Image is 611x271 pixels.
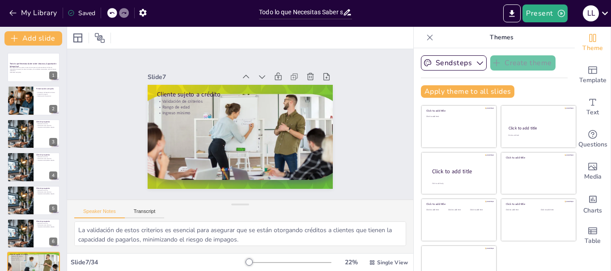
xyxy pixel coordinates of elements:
p: Importancia del público objetivo [36,193,57,195]
div: Click to add title [426,109,490,113]
div: 6 [49,238,57,246]
button: Present [522,4,567,22]
button: My Library [7,6,61,20]
button: Speaker Notes [74,208,125,218]
p: Cliente prospecto [36,187,57,190]
p: Importancia del público objetivo [36,126,57,128]
p: Cliente sujeto a crédito [157,90,324,99]
div: Add images, graphics, shapes or video [575,155,611,188]
button: Export to PowerPoint [503,4,521,22]
p: Cliente sujeto a crédito [10,254,57,256]
span: Charts [583,206,602,216]
p: Rango de edad [157,104,324,110]
span: Questions [578,140,607,150]
span: Media [584,172,602,182]
p: Presentación campaña [36,88,57,90]
span: Table [585,236,601,246]
button: Add slide [4,31,62,46]
div: Slide 7 [148,73,236,81]
button: L L [583,4,599,22]
div: Click to add title [506,156,570,159]
p: Diferencias entre términos [36,191,57,193]
textarea: La validación de estos criterios es esencial para asegurar que se están otorgando créditos a clie... [74,221,406,246]
p: Ingreso mínimo [10,259,57,261]
div: Add ready made slides [575,59,611,91]
div: Click to add title [432,167,489,175]
div: Click to add title [426,202,490,206]
div: https://cdn.sendsteps.com/images/logo/sendsteps_logo_white.pnghttps://cdn.sendsteps.com/images/lo... [7,53,60,82]
p: Fuentes de ingreso [36,93,57,95]
p: Ingreso mínimo [157,110,324,116]
p: Diferencias entre términos [36,125,57,126]
p: Cliente prospecto [36,220,57,223]
strong: Todo lo que Necesitas Saber sobre Libranza: ¡Capacitación Interactiva! [10,63,56,67]
div: https://cdn.sendsteps.com/images/logo/sendsteps_logo_white.pnghttps://cdn.sendsteps.com/images/lo... [7,119,60,149]
p: Definición de nicho [36,156,57,158]
div: Add text boxes [575,91,611,123]
div: https://cdn.sendsteps.com/images/logo/sendsteps_logo_white.pnghttps://cdn.sendsteps.com/images/lo... [7,219,60,248]
p: Generated with [URL] [10,72,57,74]
p: Themes [437,27,566,48]
p: Importancia del público objetivo [36,159,57,161]
div: 22 % [340,258,362,267]
div: https://cdn.sendsteps.com/images/logo/sendsteps_logo_white.pnghttps://cdn.sendsteps.com/images/lo... [7,152,60,182]
p: Importancia del público objetivo [36,226,57,228]
p: Estrategias de llegada de clientes [36,92,57,93]
span: Text [586,108,599,117]
p: Esta presentación te guiará a través de los aspectos fundamentales de la libranza, incluyendo el ... [10,67,57,72]
div: Click to add text [448,209,468,211]
div: Layout [71,31,85,45]
p: Definición de nicho [36,223,57,225]
input: Insert title [259,6,343,19]
span: Theme [582,43,603,53]
div: Click to add text [470,209,490,211]
div: Add charts and graphs [575,188,611,220]
p: Definición de nicho [36,123,57,125]
div: Click to add text [426,116,490,118]
div: Add a table [575,220,611,252]
div: Click to add title [509,125,568,131]
span: Single View [377,259,408,266]
div: Click to add body [432,182,488,184]
div: Click to add text [508,134,568,137]
div: Click to add text [426,209,446,211]
p: Cliente prospecto [36,121,57,123]
div: L L [583,5,599,21]
div: 2 [49,105,57,113]
div: 3 [49,138,57,146]
p: Optimización de procesos [36,95,57,96]
span: Template [579,75,607,85]
p: Diferencias entre términos [36,224,57,226]
p: Validación de criterios [157,99,324,104]
button: Apply theme to all slides [421,85,514,98]
div: Change the overall theme [575,27,611,59]
button: Sendsteps [421,55,487,71]
button: Create theme [490,55,556,71]
p: Validación de criterios [10,256,57,258]
button: Transcript [125,208,165,218]
div: 5 [49,204,57,213]
div: https://cdn.sendsteps.com/images/logo/sendsteps_logo_white.pnghttps://cdn.sendsteps.com/images/lo... [7,186,60,215]
p: Rango de edad [10,258,57,259]
div: Saved [68,9,95,17]
div: Click to add text [541,209,569,211]
div: Click to add text [506,209,534,211]
div: Slide 7 / 34 [71,258,246,267]
div: Get real-time input from your audience [575,123,611,155]
span: Position [94,33,105,43]
div: Click to add title [506,202,570,206]
div: 4 [49,171,57,179]
p: Definición de nicho [36,189,57,191]
p: Diferencias entre términos [36,158,57,160]
div: 1 [49,71,57,79]
p: Cliente prospecto [36,154,57,156]
div: https://cdn.sendsteps.com/images/logo/sendsteps_logo_white.pnghttps://cdn.sendsteps.com/images/lo... [7,86,60,115]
